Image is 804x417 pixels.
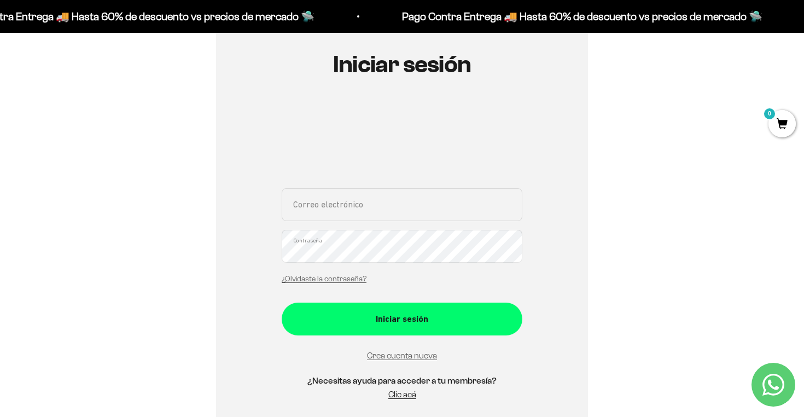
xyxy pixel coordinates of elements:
[763,107,776,120] mark: 0
[282,275,366,283] a: ¿Olvidaste la contraseña?
[282,51,522,78] h1: Iniciar sesión
[304,312,500,326] div: Iniciar sesión
[282,110,522,175] iframe: Social Login Buttons
[367,351,437,360] a: Crea cuenta nueva
[768,119,796,131] a: 0
[381,8,742,25] p: Pago Contra Entrega 🚚 Hasta 60% de descuento vs precios de mercado 🛸
[388,390,416,399] a: Clic acá
[282,303,522,335] button: Iniciar sesión
[282,374,522,388] h5: ¿Necesitas ayuda para acceder a tu membresía?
